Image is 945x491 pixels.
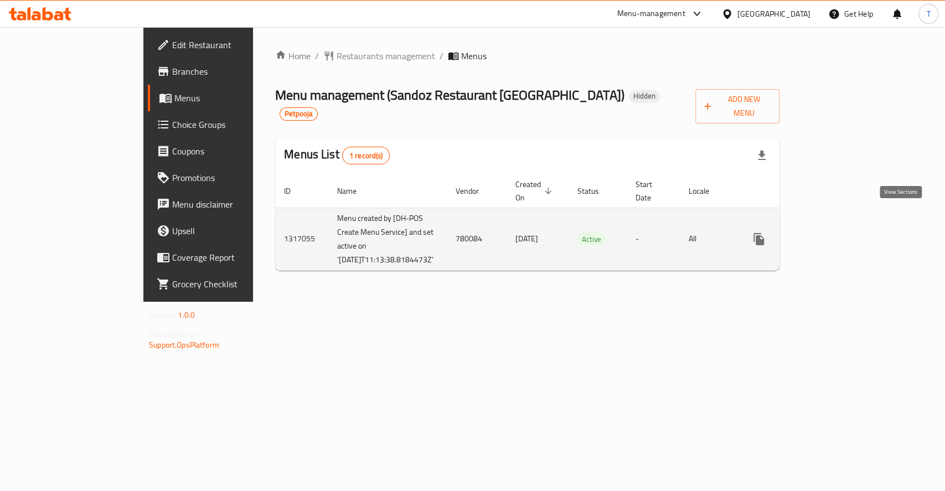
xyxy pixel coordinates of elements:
[149,327,200,341] span: Get support on:
[515,178,555,204] span: Created On
[328,208,447,270] td: Menu created by [DH-POS Create Menu Service] and set active on '[DATE]T11:13:38.8184473Z'
[174,91,292,105] span: Menus
[695,89,779,123] button: Add New Menu
[737,8,810,20] div: [GEOGRAPHIC_DATA]
[172,65,292,78] span: Branches
[447,208,507,270] td: 780084
[577,184,613,198] span: Status
[629,91,660,101] span: Hidden
[737,174,861,208] th: Actions
[275,174,861,271] table: enhanced table
[275,82,624,107] span: Menu management ( Sandoz Restaurant [GEOGRAPHIC_DATA] )
[746,226,772,252] button: more
[148,271,301,297] a: Grocery Checklist
[172,198,292,211] span: Menu disclaimer
[172,251,292,264] span: Coverage Report
[461,49,487,63] span: Menus
[337,184,371,198] span: Name
[577,233,606,246] span: Active
[629,90,660,103] div: Hidden
[323,49,435,63] a: Restaurants management
[689,184,724,198] span: Locale
[172,171,292,184] span: Promotions
[172,277,292,291] span: Grocery Checklist
[926,8,930,20] span: T
[275,208,328,270] td: 1317055
[772,226,799,252] button: Change Status
[515,231,538,246] span: [DATE]
[149,308,176,322] span: Version:
[337,49,435,63] span: Restaurants management
[172,38,292,51] span: Edit Restaurant
[704,92,771,120] span: Add New Menu
[178,308,195,322] span: 1.0.0
[456,184,493,198] span: Vendor
[636,178,667,204] span: Start Date
[748,142,775,169] div: Export file
[149,338,219,352] a: Support.OpsPlatform
[148,138,301,164] a: Coupons
[342,147,390,164] div: Total records count
[284,184,305,198] span: ID
[315,49,319,63] li: /
[148,218,301,244] a: Upsell
[148,191,301,218] a: Menu disclaimer
[148,85,301,111] a: Menus
[148,58,301,85] a: Branches
[148,32,301,58] a: Edit Restaurant
[284,146,390,164] h2: Menus List
[680,208,737,270] td: All
[172,224,292,237] span: Upsell
[440,49,443,63] li: /
[148,244,301,271] a: Coverage Report
[172,144,292,158] span: Coupons
[172,118,292,131] span: Choice Groups
[627,208,680,270] td: -
[148,164,301,191] a: Promotions
[617,7,685,20] div: Menu-management
[148,111,301,138] a: Choice Groups
[275,49,779,63] nav: breadcrumb
[343,151,390,161] span: 1 record(s)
